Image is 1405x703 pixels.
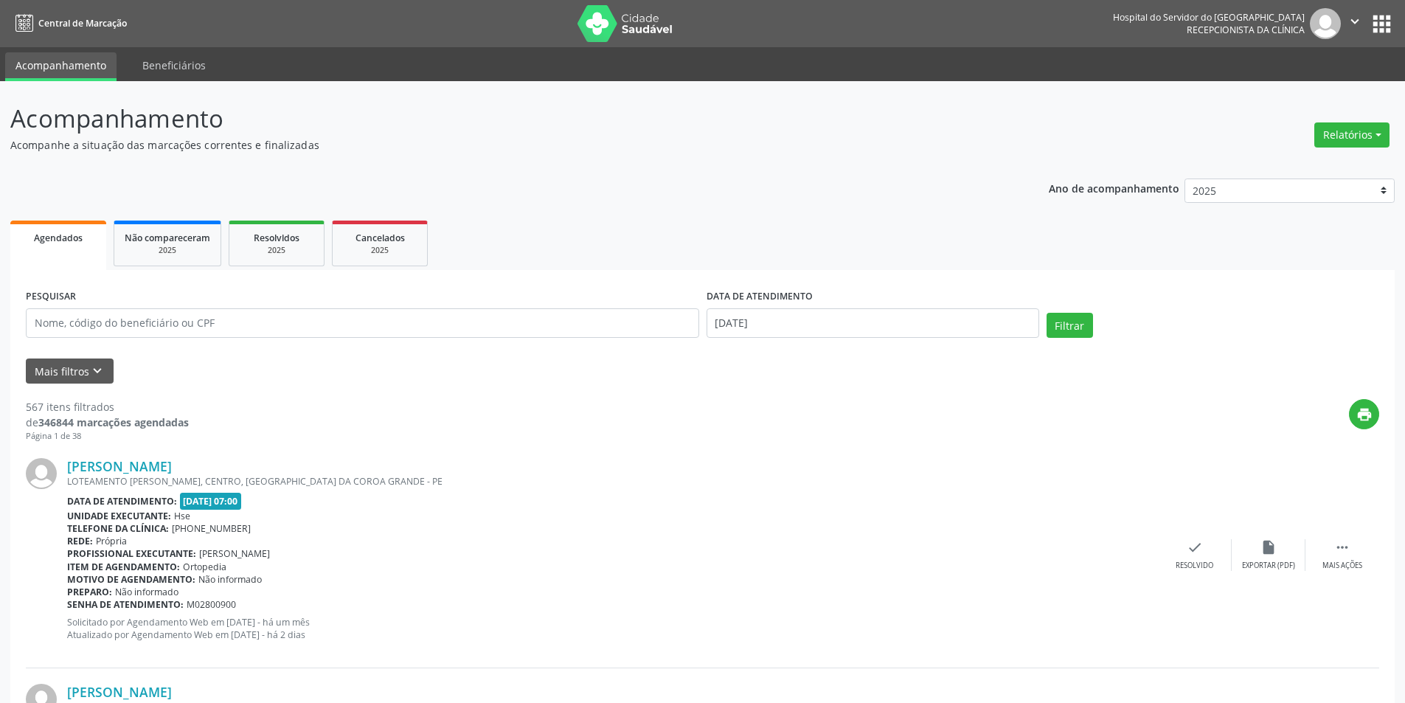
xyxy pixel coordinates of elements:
span: [PHONE_NUMBER] [172,522,251,535]
div: Resolvido [1176,561,1213,571]
span: M02800900 [187,598,236,611]
span: Agendados [34,232,83,244]
span: Própria [96,535,127,547]
b: Motivo de agendamento: [67,573,195,586]
span: Não compareceram [125,232,210,244]
div: de [26,415,189,430]
p: Acompanhamento [10,100,979,137]
span: Não informado [198,573,262,586]
span: Não informado [115,586,178,598]
div: 2025 [125,245,210,256]
div: 2025 [240,245,313,256]
i: keyboard_arrow_down [89,363,105,379]
label: PESQUISAR [26,285,76,308]
a: Central de Marcação [10,11,127,35]
button: apps [1369,11,1395,37]
b: Profissional executante: [67,547,196,560]
b: Item de agendamento: [67,561,180,573]
input: Nome, código do beneficiário ou CPF [26,308,699,338]
div: 567 itens filtrados [26,399,189,415]
button:  [1341,8,1369,39]
i:  [1334,539,1350,555]
strong: 346844 marcações agendadas [38,415,189,429]
button: Relatórios [1314,122,1390,148]
p: Ano de acompanhamento [1049,179,1179,197]
p: Acompanhe a situação das marcações correntes e finalizadas [10,137,979,153]
img: img [26,458,57,489]
button: Mais filtroskeyboard_arrow_down [26,359,114,384]
b: Data de atendimento: [67,495,177,508]
span: Ortopedia [183,561,226,573]
b: Unidade executante: [67,510,171,522]
div: LOTEAMENTO [PERSON_NAME], CENTRO, [GEOGRAPHIC_DATA] DA COROA GRANDE - PE [67,475,1158,488]
span: Central de Marcação [38,17,127,30]
a: Acompanhamento [5,52,117,81]
b: Senha de atendimento: [67,598,184,611]
span: [PERSON_NAME] [199,547,270,560]
button: Filtrar [1047,313,1093,338]
i: check [1187,539,1203,555]
span: Recepcionista da clínica [1187,24,1305,36]
a: [PERSON_NAME] [67,458,172,474]
a: Beneficiários [132,52,216,78]
label: DATA DE ATENDIMENTO [707,285,813,308]
div: Exportar (PDF) [1242,561,1295,571]
span: Resolvidos [254,232,299,244]
i: print [1356,406,1373,423]
b: Telefone da clínica: [67,522,169,535]
div: Hospital do Servidor do [GEOGRAPHIC_DATA] [1113,11,1305,24]
i:  [1347,13,1363,30]
button: print [1349,399,1379,429]
span: Hse [174,510,190,522]
input: Selecione um intervalo [707,308,1039,338]
span: [DATE] 07:00 [180,493,242,510]
div: 2025 [343,245,417,256]
b: Rede: [67,535,93,547]
div: Mais ações [1322,561,1362,571]
div: Página 1 de 38 [26,430,189,443]
a: [PERSON_NAME] [67,684,172,700]
i: insert_drive_file [1260,539,1277,555]
b: Preparo: [67,586,112,598]
span: Cancelados [355,232,405,244]
img: img [1310,8,1341,39]
p: Solicitado por Agendamento Web em [DATE] - há um mês Atualizado por Agendamento Web em [DATE] - h... [67,616,1158,641]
